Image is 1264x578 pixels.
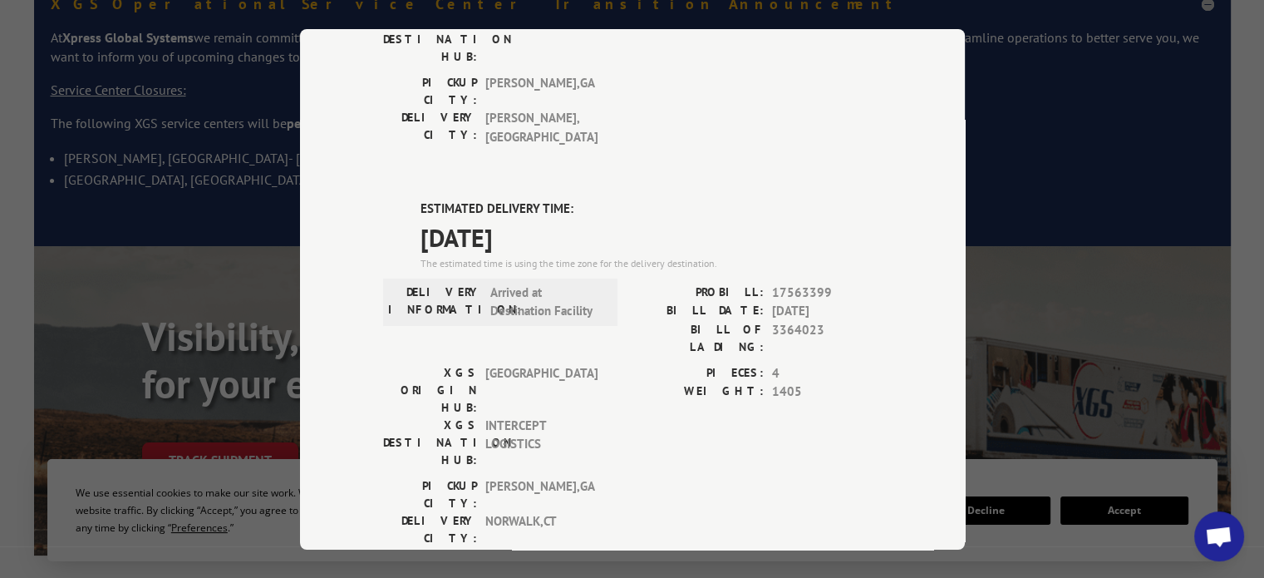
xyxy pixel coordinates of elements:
[383,109,477,146] label: DELIVERY CITY:
[490,283,602,320] span: Arrived at Destination Facility
[485,477,598,511] span: [PERSON_NAME] , GA
[772,363,882,383] span: 4
[632,283,764,302] label: PROBILL:
[1194,511,1244,561] a: Open chat
[383,416,477,468] label: XGS DESTINATION HUB:
[632,383,764,402] label: WEIGHT:
[485,511,598,546] span: NORWALK , CT
[485,13,598,66] span: SAN ANTONIO
[421,218,882,255] span: [DATE]
[772,283,882,302] span: 17563399
[485,363,598,416] span: [GEOGRAPHIC_DATA]
[421,255,882,270] div: The estimated time is using the time zone for the delivery destination.
[383,363,477,416] label: XGS ORIGIN HUB:
[485,109,598,146] span: [PERSON_NAME] , [GEOGRAPHIC_DATA]
[421,200,882,219] label: ESTIMATED DELIVERY TIME:
[772,383,882,402] span: 1405
[632,320,764,355] label: BILL OF LADING:
[772,302,882,321] span: [DATE]
[383,74,477,109] label: PICKUP CITY:
[383,13,477,66] label: XGS DESTINATION HUB:
[485,416,598,468] span: INTERCEPT LOGISTICS
[383,477,477,511] label: PICKUP CITY:
[632,302,764,321] label: BILL DATE:
[632,363,764,383] label: PIECES:
[772,320,882,355] span: 3364023
[388,283,482,320] label: DELIVERY INFORMATION:
[383,511,477,546] label: DELIVERY CITY:
[485,74,598,109] span: [PERSON_NAME] , GA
